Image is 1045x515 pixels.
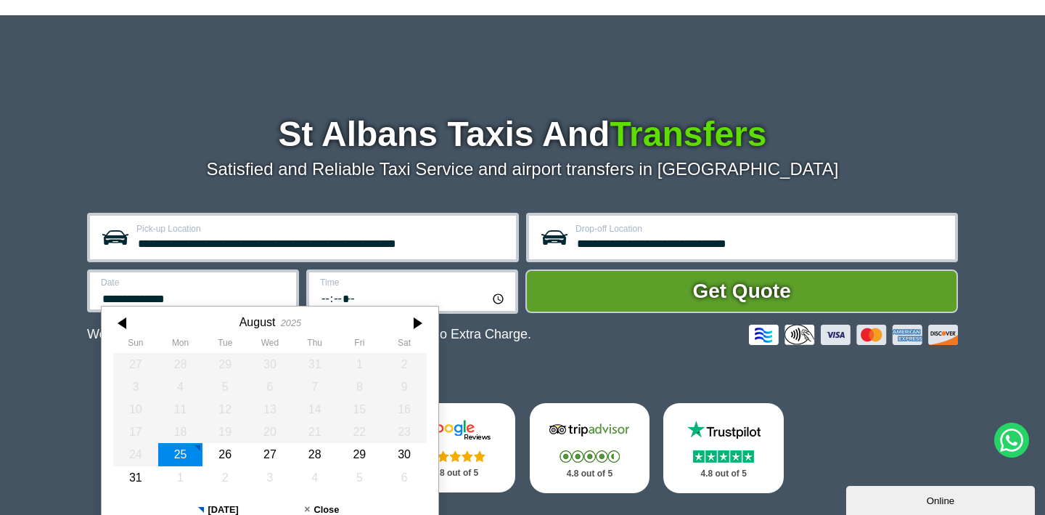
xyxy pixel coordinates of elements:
div: Keywords by Traffic [160,86,245,95]
img: website_grey.svg [23,38,35,49]
div: 15 August 2025 [337,398,382,421]
img: tab_domain_overview_orange.svg [39,84,51,96]
span: Transfers [610,115,766,153]
a: Google Stars 4.8 out of 5 [396,403,516,492]
a: Trustpilot Stars 4.8 out of 5 [663,403,784,493]
div: 09 August 2025 [382,376,427,398]
div: 01 August 2025 [337,353,382,376]
iframe: chat widget [846,483,1038,515]
h1: St Albans Taxis And [87,117,958,152]
p: Satisfied and Reliable Taxi Service and airport transfers in [GEOGRAPHIC_DATA] [87,159,958,179]
div: 27 August 2025 [247,443,292,466]
img: Trustpilot [680,419,767,441]
p: 4.8 out of 5 [411,464,500,482]
div: 31 August 2025 [113,466,158,489]
div: 23 August 2025 [382,421,427,443]
th: Saturday [382,338,427,352]
p: 4.8 out of 5 [679,465,768,483]
img: logo_orange.svg [23,23,35,35]
button: Get Quote [525,269,958,313]
div: Domain: [DOMAIN_NAME] [38,38,160,49]
div: 07 August 2025 [292,376,337,398]
div: 22 August 2025 [337,421,382,443]
a: Tripadvisor Stars 4.8 out of 5 [530,403,650,493]
div: August [239,315,276,329]
div: 11 August 2025 [158,398,203,421]
div: 30 July 2025 [247,353,292,376]
div: 31 July 2025 [292,353,337,376]
div: 25 August 2025 [158,443,203,466]
p: We Now Accept Card & Contactless Payment In [87,327,531,342]
label: Drop-off Location [575,224,946,233]
img: tab_keywords_by_traffic_grey.svg [144,84,156,96]
div: 17 August 2025 [113,421,158,443]
div: Domain Overview [55,86,130,95]
div: 10 August 2025 [113,398,158,421]
label: Date [101,278,287,287]
div: 05 September 2025 [337,466,382,489]
th: Wednesday [247,338,292,352]
label: Pick-up Location [136,224,507,233]
img: Stars [425,450,485,462]
div: 14 August 2025 [292,398,337,421]
div: 13 August 2025 [247,398,292,421]
div: 03 August 2025 [113,376,158,398]
div: 02 August 2025 [382,353,427,376]
img: Stars [693,450,754,463]
div: 29 August 2025 [337,443,382,466]
div: 20 August 2025 [247,421,292,443]
div: 26 August 2025 [202,443,247,466]
img: Tripadvisor [546,419,633,441]
th: Thursday [292,338,337,352]
div: 08 August 2025 [337,376,382,398]
th: Tuesday [202,338,247,352]
div: 02 September 2025 [202,466,247,489]
div: 28 August 2025 [292,443,337,466]
div: v 4.0.25 [41,23,71,35]
div: 29 July 2025 [202,353,247,376]
img: Credit And Debit Cards [749,325,958,345]
div: 04 September 2025 [292,466,337,489]
div: 19 August 2025 [202,421,247,443]
div: 21 August 2025 [292,421,337,443]
div: 24 August 2025 [113,443,158,466]
div: 01 September 2025 [158,466,203,489]
div: 28 July 2025 [158,353,203,376]
img: Stars [560,450,620,463]
div: 06 August 2025 [247,376,292,398]
div: 05 August 2025 [202,376,247,398]
th: Sunday [113,338,158,352]
div: 04 August 2025 [158,376,203,398]
p: 4.8 out of 5 [546,465,634,483]
div: 27 July 2025 [113,353,158,376]
div: 06 September 2025 [382,466,427,489]
th: Monday [158,338,203,352]
img: Google [412,419,499,441]
div: 30 August 2025 [382,443,427,466]
div: 2025 [281,317,301,328]
div: 16 August 2025 [382,398,427,421]
label: Time [320,278,507,287]
th: Friday [337,338,382,352]
div: 12 August 2025 [202,398,247,421]
div: 18 August 2025 [158,421,203,443]
div: 03 September 2025 [247,466,292,489]
span: The Car at No Extra Charge. [365,327,531,341]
